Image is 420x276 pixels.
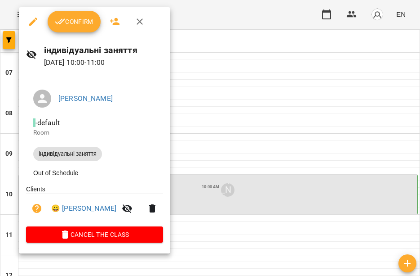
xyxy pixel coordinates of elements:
span: Cancel the class [33,229,156,240]
p: [DATE] 10:00 - 11:00 [44,57,163,68]
a: 😀 [PERSON_NAME] [51,203,116,214]
h6: індивідуальні заняття [44,43,163,57]
button: Confirm [48,11,101,32]
button: Unpaid. Bill the attendance? [26,198,48,219]
span: індивідуальні заняття [33,150,102,158]
button: Cancel the class [26,226,163,243]
ul: Clients [26,185,163,226]
p: Room [33,128,156,137]
a: [PERSON_NAME] [58,94,113,103]
span: - default [33,118,62,127]
li: Out of Schedule [26,165,163,181]
span: Confirm [55,16,93,27]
